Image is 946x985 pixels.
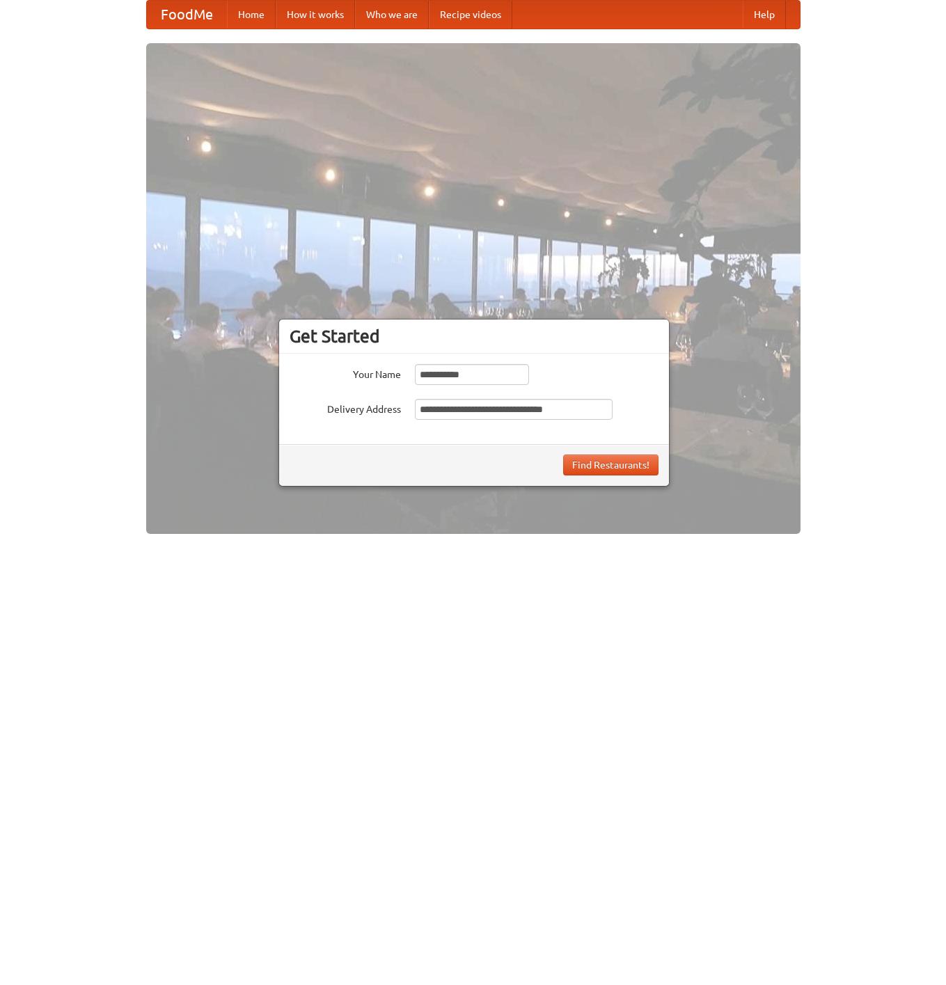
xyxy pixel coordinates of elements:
h3: Get Started [290,326,659,347]
label: Delivery Address [290,399,401,416]
a: Recipe videos [429,1,512,29]
label: Your Name [290,364,401,381]
a: Help [743,1,786,29]
a: How it works [276,1,355,29]
a: Who we are [355,1,429,29]
a: Home [227,1,276,29]
a: FoodMe [147,1,227,29]
button: Find Restaurants! [563,455,659,475]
